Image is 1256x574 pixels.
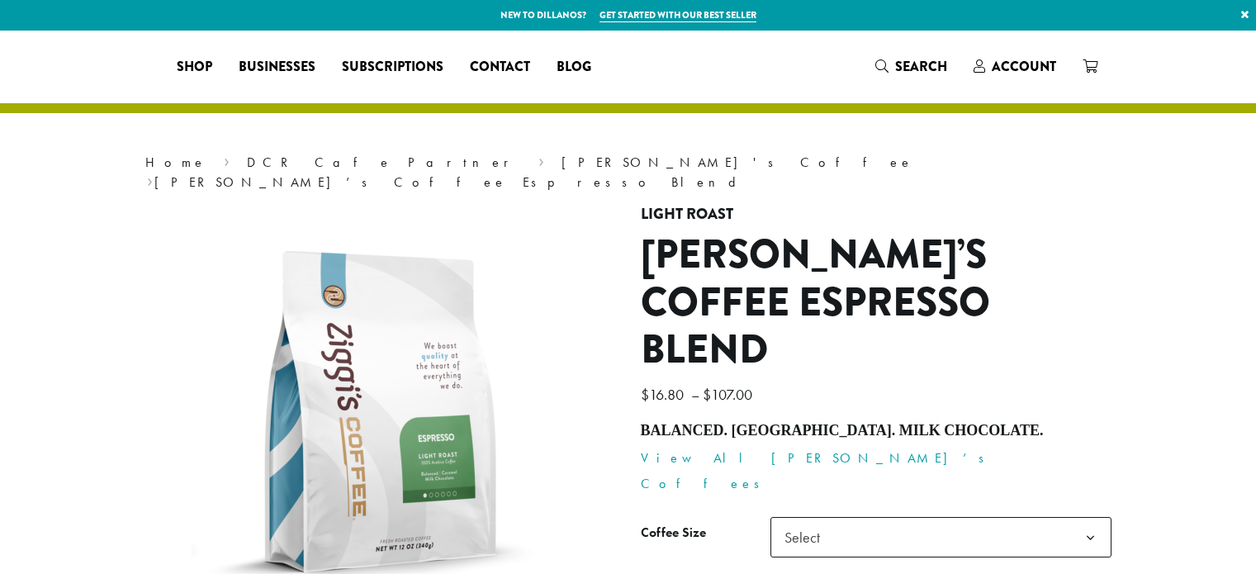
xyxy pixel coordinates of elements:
span: $ [703,385,711,404]
span: Businesses [239,57,315,78]
h1: [PERSON_NAME]’s Coffee Espresso Blend [641,231,1111,374]
span: › [538,147,544,173]
span: Select [770,517,1111,557]
span: Shop [177,57,212,78]
h4: Balanced. [GEOGRAPHIC_DATA]. Milk Chocolate. [641,422,1111,440]
a: Search [862,53,960,80]
a: DCR Cafe Partner [247,154,520,171]
a: Get started with our best seller [600,8,756,22]
label: Coffee Size [641,521,770,545]
a: [PERSON_NAME]'s Coffee [562,154,913,171]
a: View All [PERSON_NAME]’s Coffees [641,449,995,491]
span: Blog [557,57,591,78]
a: Home [145,154,206,171]
span: Account [992,57,1056,76]
span: – [691,385,699,404]
bdi: 107.00 [703,385,756,404]
span: Subscriptions [342,57,443,78]
span: Search [895,57,947,76]
nav: Breadcrumb [145,153,1111,192]
h4: Light Roast [641,206,1111,224]
a: Shop [164,54,225,80]
span: Contact [470,57,530,78]
span: $ [641,385,649,404]
bdi: 16.80 [641,385,688,404]
span: Select [778,521,837,553]
span: › [147,167,153,192]
span: › [224,147,230,173]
